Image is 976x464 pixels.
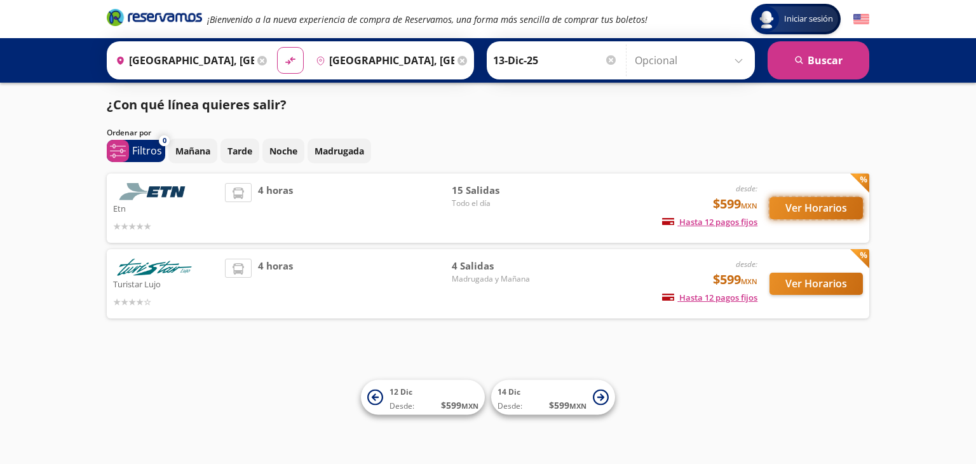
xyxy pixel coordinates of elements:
[107,8,202,27] i: Brand Logo
[227,144,252,158] p: Tarde
[107,95,287,114] p: ¿Con qué línea quieres salir?
[769,197,863,219] button: Ver Horarios
[132,143,162,158] p: Filtros
[768,41,869,79] button: Buscar
[493,44,618,76] input: Elegir Fecha
[308,139,371,163] button: Madrugada
[713,270,757,289] span: $599
[635,44,749,76] input: Opcional
[113,183,196,200] img: Etn
[163,135,166,146] span: 0
[452,183,541,198] span: 15 Salidas
[113,276,219,291] p: Turistar Lujo
[713,194,757,214] span: $599
[741,201,757,210] small: MXN
[491,380,615,415] button: 14 DicDesde:$599MXN
[769,273,863,295] button: Ver Horarios
[569,401,586,411] small: MXN
[662,292,757,303] span: Hasta 12 pagos fijos
[311,44,454,76] input: Buscar Destino
[741,276,757,286] small: MXN
[441,399,478,412] span: $ 599
[107,127,151,139] p: Ordenar por
[175,144,210,158] p: Mañana
[315,144,364,158] p: Madrugada
[113,200,219,215] p: Etn
[498,386,520,397] span: 14 Dic
[390,400,414,412] span: Desde:
[452,198,541,209] span: Todo el día
[113,259,196,276] img: Turistar Lujo
[361,380,485,415] button: 12 DicDesde:$599MXN
[269,144,297,158] p: Noche
[452,259,541,273] span: 4 Salidas
[662,216,757,228] span: Hasta 12 pagos fijos
[779,13,838,25] span: Iniciar sesión
[111,44,254,76] input: Buscar Origen
[549,399,586,412] span: $ 599
[258,259,293,309] span: 4 horas
[853,11,869,27] button: English
[262,139,304,163] button: Noche
[107,140,165,162] button: 0Filtros
[736,259,757,270] em: desde:
[168,139,217,163] button: Mañana
[258,183,293,233] span: 4 horas
[461,401,478,411] small: MXN
[736,183,757,194] em: desde:
[452,273,541,285] span: Madrugada y Mañana
[220,139,259,163] button: Tarde
[498,400,522,412] span: Desde:
[107,8,202,31] a: Brand Logo
[207,13,647,25] em: ¡Bienvenido a la nueva experiencia de compra de Reservamos, una forma más sencilla de comprar tus...
[390,386,412,397] span: 12 Dic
